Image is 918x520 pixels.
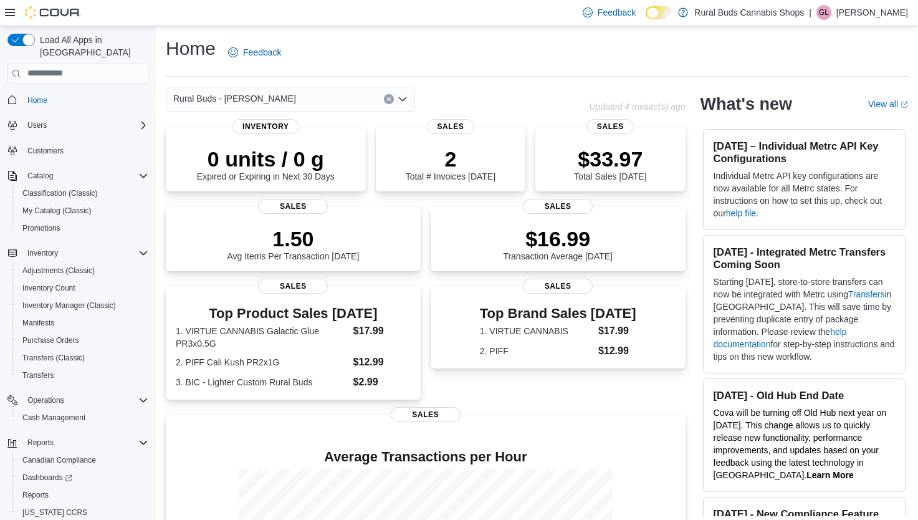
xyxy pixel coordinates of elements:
[17,281,148,296] span: Inventory Count
[406,147,495,181] div: Total # Invoices [DATE]
[714,140,895,165] h3: [DATE] – Individual Metrc API Key Configurations
[589,102,685,112] p: Updated 4 minute(s) ago
[12,262,153,279] button: Adjustments (Classic)
[22,318,54,328] span: Manifests
[2,117,153,134] button: Users
[12,314,153,332] button: Manifests
[17,505,148,520] span: Washington CCRS
[714,276,895,363] p: Starting [DATE], store-to-store transfers can now be integrated with Metrc using in [GEOGRAPHIC_D...
[2,167,153,185] button: Catalog
[17,453,148,468] span: Canadian Compliance
[714,170,895,219] p: Individual Metrc API key configurations are now available for all Metrc states. For instructions ...
[22,435,59,450] button: Reports
[25,6,81,19] img: Cova
[598,344,636,359] dd: $12.99
[726,208,756,218] a: help file
[700,94,792,114] h2: What's new
[258,199,328,214] span: Sales
[17,186,103,201] a: Classification (Classic)
[2,434,153,451] button: Reports
[391,407,461,422] span: Sales
[22,143,69,158] a: Customers
[22,370,54,380] span: Transfers
[598,6,636,19] span: Feedback
[848,289,885,299] a: Transfers
[353,375,411,390] dd: $2.99
[17,470,77,485] a: Dashboards
[17,203,97,218] a: My Catalog (Classic)
[22,246,63,261] button: Inventory
[12,451,153,469] button: Canadian Compliance
[22,473,72,483] span: Dashboards
[816,5,831,20] div: Ginette Lucier
[232,119,299,134] span: Inventory
[22,455,96,465] span: Canadian Compliance
[22,168,148,183] span: Catalog
[258,279,328,294] span: Sales
[17,203,148,218] span: My Catalog (Classic)
[17,350,148,365] span: Transfers (Classic)
[22,508,87,518] span: [US_STATE] CCRS
[12,409,153,426] button: Cash Management
[17,221,148,236] span: Promotions
[22,168,58,183] button: Catalog
[17,410,90,425] a: Cash Management
[427,119,474,134] span: Sales
[12,202,153,219] button: My Catalog (Classic)
[35,34,148,59] span: Load All Apps in [GEOGRAPHIC_DATA]
[17,221,65,236] a: Promotions
[27,248,58,258] span: Inventory
[2,91,153,109] button: Home
[480,325,593,337] dt: 1. VIRTUE CANNABIS
[901,101,908,108] svg: External link
[2,142,153,160] button: Customers
[714,389,895,402] h3: [DATE] - Old Hub End Date
[17,350,90,365] a: Transfers (Classic)
[17,315,148,330] span: Manifests
[227,226,359,261] div: Avg Items Per Transaction [DATE]
[22,188,98,198] span: Classification (Classic)
[176,325,348,350] dt: 1. VIRTUE CANNABIS Galactic Glue PR3x0.5G
[17,281,80,296] a: Inventory Count
[17,470,148,485] span: Dashboards
[714,327,847,349] a: help documentation
[176,306,411,321] h3: Top Product Sales [DATE]
[12,332,153,349] button: Purchase Orders
[12,185,153,202] button: Classification (Classic)
[17,368,59,383] a: Transfers
[22,413,85,423] span: Cash Management
[819,5,829,20] span: GL
[17,298,121,313] a: Inventory Manager (Classic)
[176,376,348,388] dt: 3. BIC - Lighter Custom Rural Buds
[2,244,153,262] button: Inventory
[27,438,54,448] span: Reports
[480,306,636,321] h3: Top Brand Sales [DATE]
[22,118,52,133] button: Users
[406,147,495,171] p: 2
[22,393,69,408] button: Operations
[714,408,887,480] span: Cova will be turning off Old Hub next year on [DATE]. This change allows us to quickly release ne...
[646,6,672,19] input: Dark Mode
[836,5,908,20] p: [PERSON_NAME]
[398,94,408,104] button: Open list of options
[806,470,853,480] strong: Learn More
[227,226,359,251] p: 1.50
[17,488,148,503] span: Reports
[574,147,646,181] div: Total Sales [DATE]
[17,186,148,201] span: Classification (Classic)
[503,226,613,251] p: $16.99
[197,147,335,171] p: 0 units / 0 g
[574,147,646,171] p: $33.97
[17,505,92,520] a: [US_STATE] CCRS
[17,488,54,503] a: Reports
[2,392,153,409] button: Operations
[17,453,101,468] a: Canadian Compliance
[176,356,348,368] dt: 2. PIFF Cali Kush PR2x1G
[480,345,593,357] dt: 2. PIFF
[22,143,148,158] span: Customers
[22,301,116,311] span: Inventory Manager (Classic)
[27,146,64,156] span: Customers
[17,263,100,278] a: Adjustments (Classic)
[12,469,153,486] a: Dashboards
